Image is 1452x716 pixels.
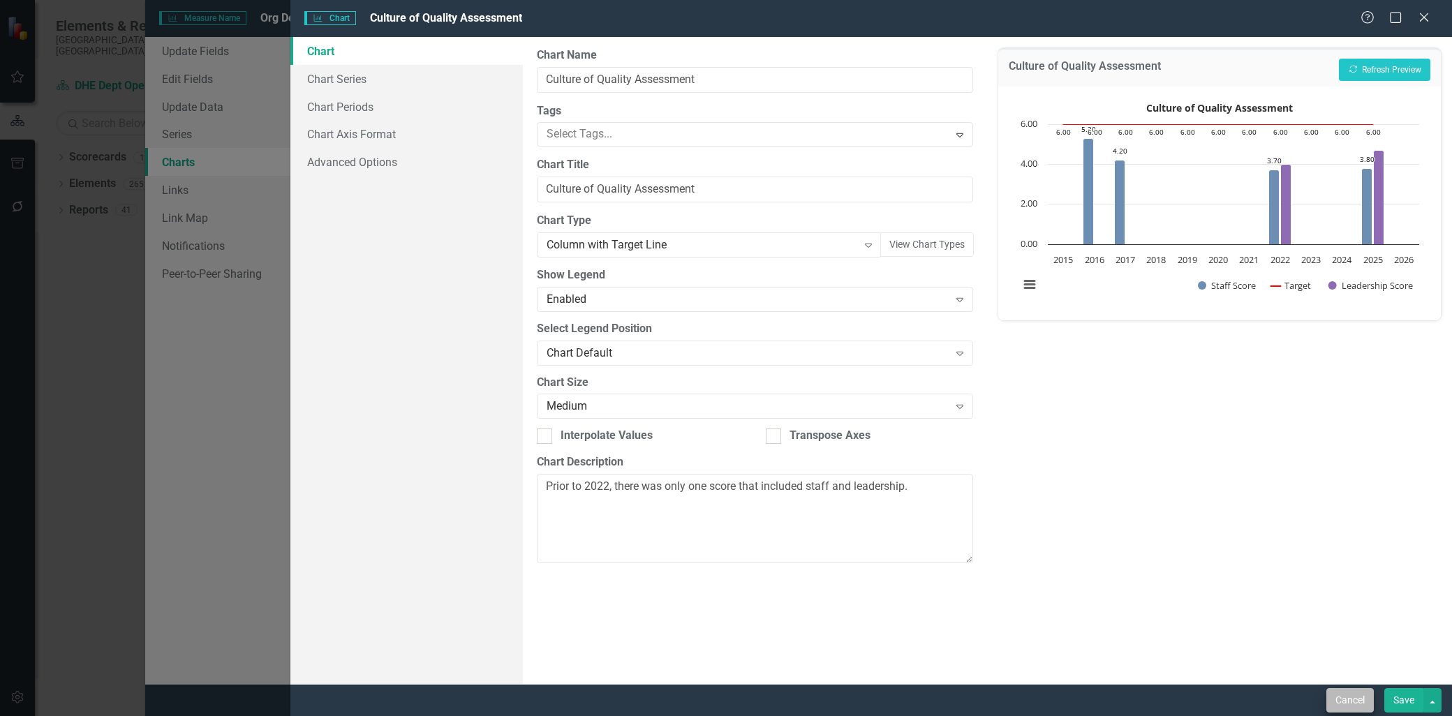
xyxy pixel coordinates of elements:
div: Culture of Quality Assessment. Highcharts interactive chart. [1012,97,1427,306]
text: 2017 [1116,253,1135,266]
path: 2022, 3.7. Staff Score. [1269,170,1280,244]
text: 2024 [1333,253,1353,266]
text: 2016 [1085,253,1104,266]
text: 6.00 [1366,127,1381,137]
label: Chart Name [537,47,974,64]
text: 6.00 [1335,127,1349,137]
label: Tags [537,103,974,119]
label: Chart Type [537,213,974,229]
text: 2026 [1394,253,1414,266]
a: Chart Series [290,65,523,93]
text: 2021 [1240,253,1259,266]
label: Chart Title [537,157,974,173]
text: Staff Score [1211,279,1256,292]
path: 2017, 4.2. Staff Score. [1115,160,1125,244]
a: Chart Axis Format [290,120,523,148]
text: 6.00 [1242,127,1257,137]
label: Chart Size [537,375,974,391]
text: 6.00 [1304,127,1319,137]
label: Chart Description [537,454,974,470]
text: 6.00 [1273,127,1288,137]
text: 6.00 [1021,117,1037,130]
div: Column with Target Line [547,237,857,253]
button: View Chart Types [880,232,974,257]
button: Show Leadership Score [1328,280,1414,292]
text: 0.00 [1021,237,1037,250]
text: 2.00 [1021,197,1037,209]
text: 2019 [1178,253,1197,266]
text: 2025 [1363,253,1383,266]
button: Cancel [1326,688,1374,713]
text: 6.00 [1180,127,1195,137]
button: Refresh Preview [1339,59,1430,81]
div: Medium [547,398,949,415]
div: Interpolate Values [561,428,653,444]
div: Transpose Axes [790,428,871,444]
text: 2015 [1054,253,1074,266]
span: Culture of Quality Assessment [370,11,522,24]
a: Chart [290,37,523,65]
path: 2025, 4.7. Leadership Score. [1374,150,1384,244]
text: 2023 [1301,253,1321,266]
g: Target, series 2 of 3. Line with 12 data points. [1061,121,1376,127]
a: Chart Periods [290,93,523,121]
text: Leadership Score [1342,279,1413,292]
text: 2018 [1147,253,1166,266]
button: Save [1384,688,1423,713]
text: 6.00 [1088,127,1102,137]
svg: Interactive chart [1012,97,1426,306]
text: 6.00 [1211,127,1226,137]
text: Culture of Quality Assessment [1146,101,1293,114]
text: 3.70 [1267,156,1282,165]
text: 5.30 [1081,124,1096,134]
input: Optional Chart Title [537,177,974,202]
button: View chart menu, Culture of Quality Assessment [1020,274,1039,294]
path: 2022, 4. Leadership Score. [1281,164,1291,244]
label: Select Legend Position [537,321,974,337]
label: Show Legend [537,267,974,283]
text: 2022 [1270,253,1290,266]
text: 3.80 [1360,154,1375,164]
div: Enabled [547,291,949,307]
text: 2020 [1208,253,1228,266]
text: 6.00 [1118,127,1133,137]
path: 2016, 5.3. Staff Score. [1083,138,1094,244]
textarea: Prior to 2022, there was only one score that included staff and leadership. [537,474,974,563]
text: 4.20 [1113,146,1127,156]
text: 6.00 [1056,127,1071,137]
button: Show Target [1270,280,1312,292]
button: Show Staff Score [1198,280,1256,292]
text: Target [1285,279,1312,292]
span: Chart [304,11,356,25]
h3: Culture of Quality Assessment [1009,60,1161,77]
div: Chart Default [547,345,949,361]
a: Advanced Options [290,148,523,176]
text: 6.00 [1149,127,1164,137]
path: 2025, 3.8. Staff Score. [1362,168,1372,244]
text: 4.00 [1021,157,1037,170]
